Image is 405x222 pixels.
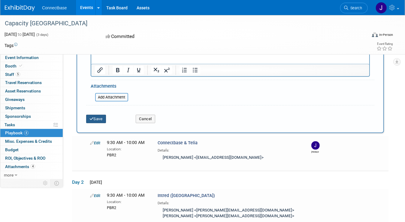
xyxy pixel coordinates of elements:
div: Event Rating [376,42,393,45]
div: Committed [104,31,227,42]
span: Travel Reservations [5,80,42,85]
img: Format-Inperson.png [372,32,378,37]
span: Budget [5,147,19,152]
div: Details: [158,199,301,206]
span: Misc. Expenses & Credits [5,139,52,144]
button: Underline [134,66,144,74]
a: Sponsorships [0,112,63,120]
span: (3 days) [36,33,48,37]
span: to [17,32,23,37]
span: Asset Reservations [5,89,41,93]
td: Personalize Event Tab Strip [40,179,51,187]
i: Booth reservation complete [19,64,22,67]
span: [DATE] [DATE] [5,32,35,37]
div: Location: [107,146,149,152]
a: Giveaways [0,95,63,104]
span: 9:30 AM - 10:00 AM [107,140,145,145]
td: Toggle Event Tabs [51,179,63,187]
span: 5 [16,72,20,77]
span: Booth [5,64,23,68]
img: John Giblin [376,2,387,14]
span: Connectbase & Telia [158,140,198,145]
span: 4 [24,131,29,135]
span: Staff [5,72,20,77]
div: [PERSON_NAME] <[PERSON_NAME][EMAIL_ADDRESS][DOMAIN_NAME]> [PERSON_NAME] <[PERSON_NAME][EMAIL_ADDR... [158,206,301,221]
button: Save [86,115,106,123]
span: Shipments [5,105,25,110]
div: In-Person [379,33,393,37]
span: Playbook [5,130,29,135]
a: Asset Reservations [0,87,63,95]
a: Event Information [0,54,63,62]
span: Giveaways [5,97,25,102]
div: Details: [158,146,301,153]
div: Attachments [91,83,128,91]
span: Day 2 [72,179,87,186]
span: 9:30 AM - 10:00 AM [107,193,145,198]
a: Staff5 [0,70,63,79]
a: Edit [90,141,100,145]
a: Search [340,3,368,13]
button: Superscript [162,66,172,74]
button: Bullet list [190,66,200,74]
button: Subscript [151,66,162,74]
button: Bold [113,66,123,74]
span: Intred ([GEOGRAPHIC_DATA]) [158,193,215,198]
a: Booth [0,62,63,70]
span: ROI, Objectives & ROO [5,156,45,161]
div: Capacity [GEOGRAPHIC_DATA] [3,18,360,29]
img: ExhibitDay [5,5,35,11]
span: more [4,173,14,177]
button: Insert/edit link [95,66,105,74]
img: John Giblin [311,141,320,150]
a: Edit [90,193,100,198]
button: Numbered list [180,66,190,74]
div: [PERSON_NAME] <[EMAIL_ADDRESS][DOMAIN_NAME]> [158,153,301,163]
span: 4 [31,164,35,169]
span: [DATE] [88,180,102,185]
a: more [0,171,63,179]
span: Attachments [5,164,35,169]
body: Rich Text Area. Press ALT-0 for help. [3,2,275,8]
a: Tasks [0,121,63,129]
div: PBR2 [107,152,149,158]
span: Connectbase [42,5,67,10]
a: Misc. Expenses & Credits [0,137,63,145]
span: Sponsorships [5,114,31,119]
p: Ielo - [4,2,275,8]
a: Shipments [0,104,63,112]
button: Italic [123,66,133,74]
a: ROI, Objectives & ROO [0,154,63,162]
button: Cancel [136,115,155,123]
div: Location: [107,199,149,205]
a: Travel Reservations [0,79,63,87]
div: John Giblin [311,150,319,154]
td: Tags [5,42,17,48]
span: Search [348,6,362,10]
span: Tasks [5,122,15,127]
div: PBR2 [107,205,149,211]
a: Budget [0,146,63,154]
span: Event Information [5,55,39,60]
div: Event Format [336,31,393,40]
a: Playbook4 [0,129,63,137]
a: Attachments4 [0,163,63,171]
